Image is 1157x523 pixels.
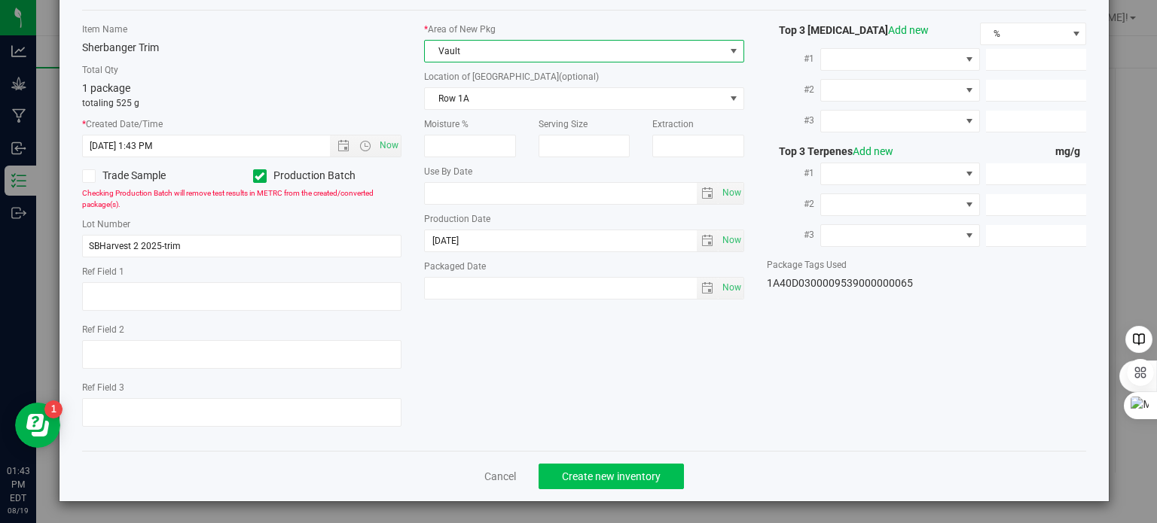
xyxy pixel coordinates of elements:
[853,145,893,157] a: Add new
[82,40,402,56] div: Sherbanger Trim
[539,464,684,489] button: Create new inventory
[767,145,893,157] span: Top 3 Terpenes
[767,190,820,217] label: #2
[424,165,744,178] label: Use By Date
[353,140,378,152] span: Open the time view
[652,117,744,131] label: Extraction
[697,183,719,204] span: select
[559,71,599,82] span: (optional)
[331,140,356,152] span: Open the date view
[424,260,744,273] label: Packaged Date
[767,275,1087,291] div: 1A40D0300009539000000065
[1055,145,1086,157] span: mg/g
[82,23,402,36] label: Item Name
[719,182,744,204] span: Set Current date
[719,277,744,299] span: Set Current date
[425,88,725,109] span: Row 1A
[424,23,744,36] label: Area of New Pkg
[767,45,820,72] label: #1
[82,117,402,131] label: Created Date/Time
[697,278,719,299] span: select
[719,183,743,204] span: select
[82,63,402,77] label: Total Qty
[719,230,743,251] span: select
[484,469,516,484] a: Cancel
[424,117,516,131] label: Moisture %
[725,88,743,109] span: select
[82,217,402,231] label: Lot Number
[82,82,130,94] span: 1 package
[15,403,60,448] iframe: Resource center
[424,212,744,226] label: Production Date
[767,258,1087,272] label: Package Tags Used
[82,265,402,278] label: Ref Field 1
[820,193,980,216] span: NO DATA FOUND
[820,110,980,132] span: NO DATA FOUND
[820,48,980,71] span: NO DATA FOUND
[820,79,980,102] span: NO DATA FOUND
[767,160,820,187] label: #1
[539,117,630,131] label: Serving Size
[697,230,719,251] span: select
[767,107,820,134] label: #3
[820,224,980,247] span: NO DATA FOUND
[424,70,744,84] label: Location of [GEOGRAPHIC_DATA]
[44,400,63,418] iframe: Resource center unread badge
[767,221,820,248] label: #3
[719,230,744,251] span: Set Current date
[82,189,374,208] span: Checking Production Batch will remove test results in METRC from the created/converted package(s).
[82,381,402,394] label: Ref Field 3
[82,168,230,184] label: Trade Sample
[767,76,820,103] label: #2
[888,24,929,36] a: Add new
[562,470,661,482] span: Create new inventory
[82,96,402,110] p: totaling 525 g
[767,24,929,36] span: Top 3 [MEDICAL_DATA]
[981,23,1067,44] span: %
[719,278,743,299] span: select
[82,323,402,336] label: Ref Field 2
[253,168,401,184] label: Production Batch
[820,163,980,185] span: NO DATA FOUND
[377,135,402,157] span: Set Current date
[425,41,725,62] span: Vault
